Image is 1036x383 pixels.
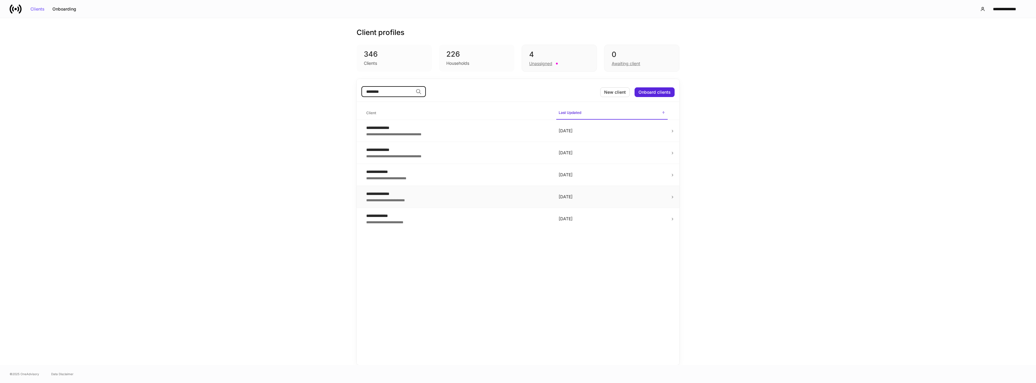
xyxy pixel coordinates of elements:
[364,60,377,66] div: Clients
[559,150,665,156] p: [DATE]
[612,50,672,59] div: 0
[604,45,679,72] div: 0Awaiting client
[364,107,551,119] span: Client
[446,49,507,59] div: 226
[559,216,665,222] p: [DATE]
[529,61,552,67] div: Unassigned
[48,4,80,14] button: Onboarding
[522,45,597,72] div: 4Unassigned
[30,7,45,11] div: Clients
[364,49,425,59] div: 346
[604,90,626,94] div: New client
[446,60,469,66] div: Households
[559,110,581,115] h6: Last Updated
[357,28,404,37] h3: Client profiles
[635,87,675,97] button: Onboard clients
[600,87,630,97] button: New client
[366,110,376,116] h6: Client
[612,61,640,67] div: Awaiting client
[27,4,48,14] button: Clients
[51,372,73,376] a: Data Disclaimer
[10,372,39,376] span: © 2025 OneAdvisory
[559,128,665,134] p: [DATE]
[529,50,589,59] div: 4
[556,107,668,120] span: Last Updated
[638,90,671,94] div: Onboard clients
[559,172,665,178] p: [DATE]
[559,194,665,200] p: [DATE]
[52,7,76,11] div: Onboarding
